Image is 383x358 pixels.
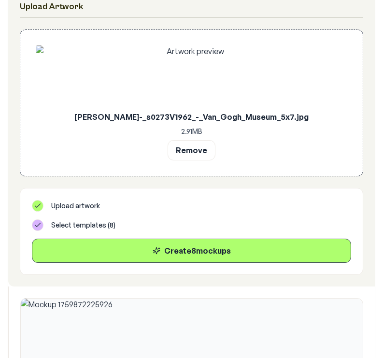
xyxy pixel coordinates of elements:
button: Create8mockups [32,239,351,263]
div: Create 8 mockup s [40,245,343,257]
button: Remove [168,140,215,160]
p: [PERSON_NAME]-_s0273V1962_-_Van_Gogh_Museum_5x7.jpg [36,111,347,123]
img: Artwork preview [36,45,347,107]
p: 2.91 MB [36,127,347,136]
span: Select templates ( 8 ) [51,220,115,230]
span: Upload artwork [51,201,100,211]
